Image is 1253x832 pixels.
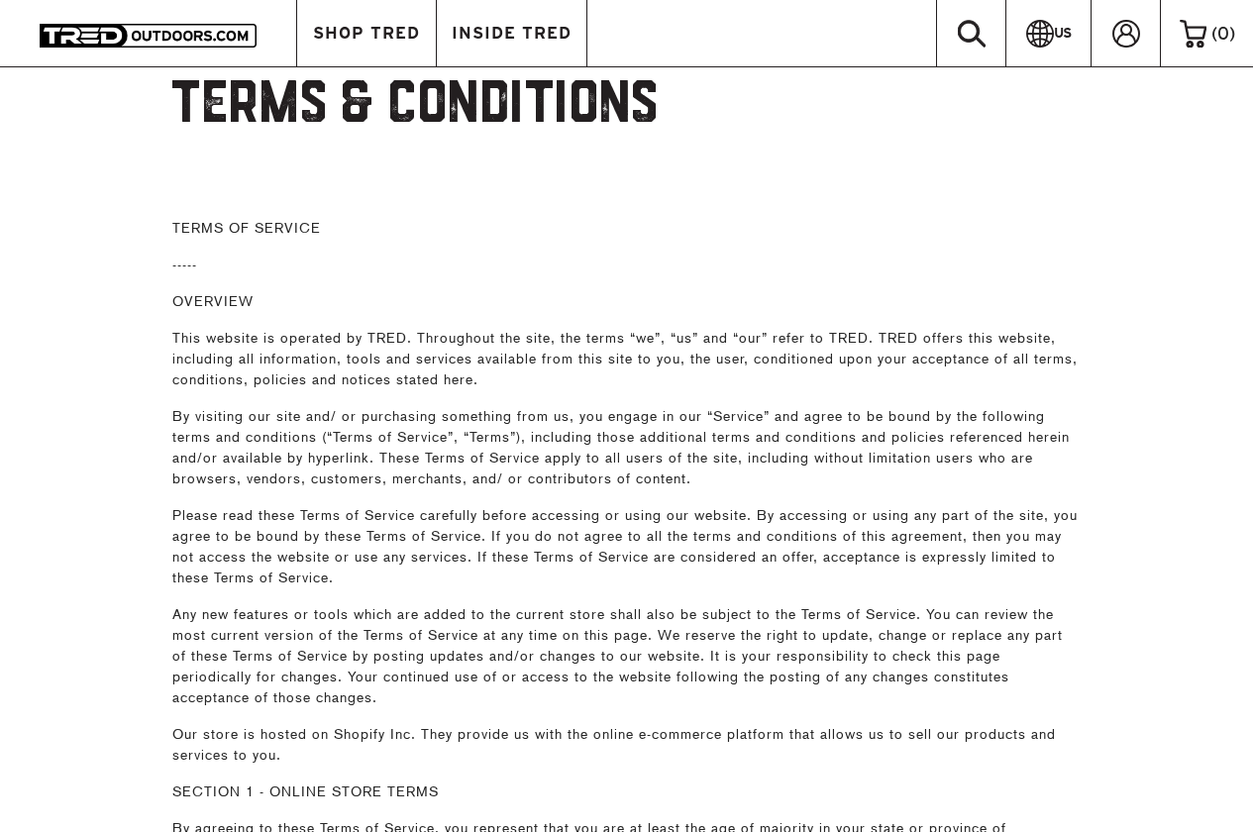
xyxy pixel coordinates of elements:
span: INSIDE TRED [452,25,572,42]
img: cart-icon [1180,20,1206,48]
p: This website is operated by TRED. Throughout the site, the terms “we”, “us” and “our” refer to TR... [172,328,1082,406]
span: 0 [1217,24,1229,43]
span: SHOP TRED [313,25,420,42]
p: Any new features or tools which are added to the current store shall also be subject to the Terms... [172,604,1082,724]
img: TRED Outdoors America [40,24,257,48]
p: ----- [172,255,1082,291]
p: TERMS OF SERVICE [172,218,1082,255]
h1: Terms & Conditions [172,71,1082,172]
p: OVERVIEW [172,291,1082,328]
span: ( ) [1211,25,1235,43]
p: Our store is hosted on Shopify Inc. They provide us with the online e-commerce platform that allo... [172,724,1082,781]
p: Please read these Terms of Service carefully before accessing or using our website. By accessing ... [172,505,1082,604]
p: By visiting our site and/ or purchasing something from us, you engage in our “Service” and agree ... [172,406,1082,505]
p: SECTION 1 - ONLINE STORE TERMS [172,781,1082,818]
